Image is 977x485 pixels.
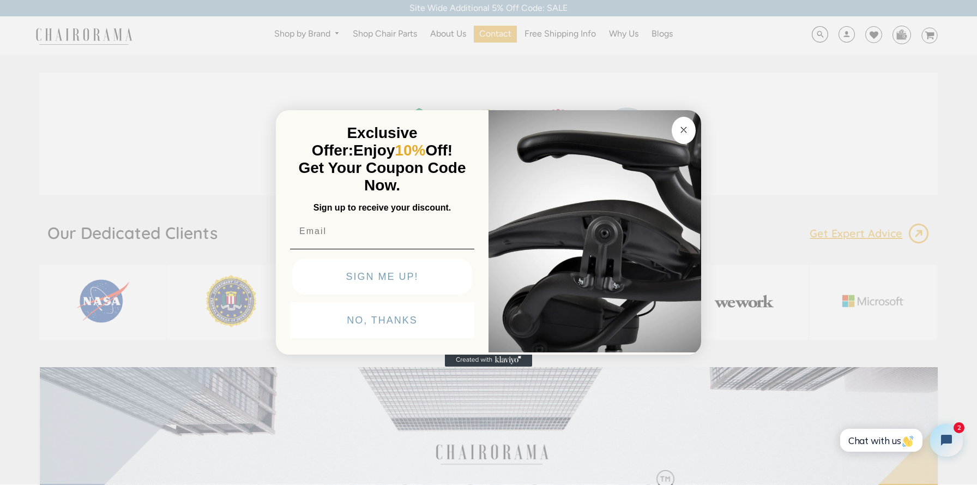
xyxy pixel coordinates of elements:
[353,142,453,159] span: Enjoy Off!
[312,124,418,159] span: Exclusive Offer:
[292,259,472,295] button: SIGN ME UP!
[445,354,532,367] a: Created with Klaviyo - opens in a new tab
[290,220,474,242] input: Email
[828,415,972,466] iframe: Tidio Chat
[395,142,425,159] span: 10%
[672,117,696,144] button: Close dialog
[290,302,474,338] button: NO, THANKS
[313,203,451,212] span: Sign up to receive your discount.
[299,159,466,194] span: Get Your Coupon Code Now.
[489,108,701,352] img: 92d77583-a095-41f6-84e7-858462e0427a.jpeg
